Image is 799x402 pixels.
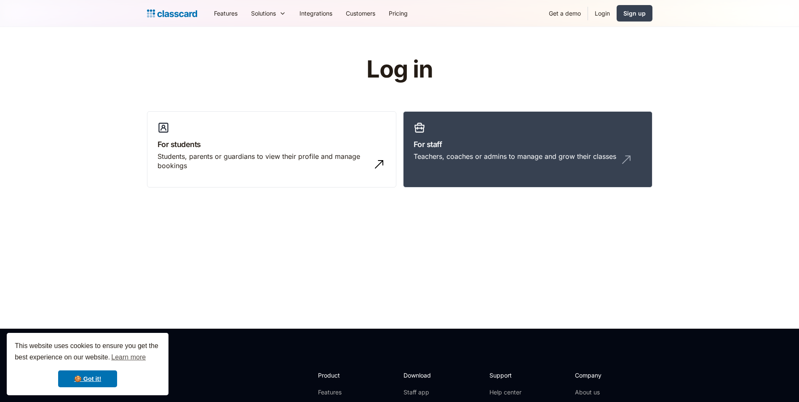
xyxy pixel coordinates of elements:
[382,4,414,23] a: Pricing
[404,388,438,397] a: Staff app
[318,388,363,397] a: Features
[403,111,652,188] a: For staffTeachers, coaches or admins to manage and grow their classes
[207,4,244,23] a: Features
[318,371,363,380] h2: Product
[617,5,652,21] a: Sign up
[489,388,524,397] a: Help center
[244,4,293,23] div: Solutions
[489,371,524,380] h2: Support
[575,371,631,380] h2: Company
[266,56,533,83] h1: Log in
[7,333,168,395] div: cookieconsent
[158,139,386,150] h3: For students
[414,152,616,161] div: Teachers, coaches or admins to manage and grow their classes
[251,9,276,18] div: Solutions
[293,4,339,23] a: Integrations
[414,139,642,150] h3: For staff
[575,388,631,397] a: About us
[339,4,382,23] a: Customers
[147,8,197,19] a: home
[404,371,438,380] h2: Download
[158,152,369,171] div: Students, parents or guardians to view their profile and manage bookings
[15,341,160,364] span: This website uses cookies to ensure you get the best experience on our website.
[110,351,147,364] a: learn more about cookies
[623,9,646,18] div: Sign up
[542,4,588,23] a: Get a demo
[147,111,396,188] a: For studentsStudents, parents or guardians to view their profile and manage bookings
[58,370,117,387] a: dismiss cookie message
[588,4,617,23] a: Login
